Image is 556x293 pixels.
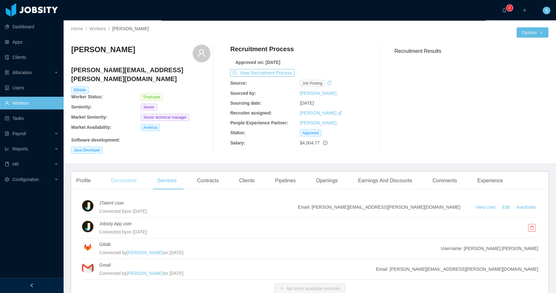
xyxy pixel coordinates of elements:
[300,140,319,145] span: $4,004.77
[127,209,147,214] span: on [DATE]
[5,81,58,94] a: icon: robotUsers
[141,114,189,121] span: Senior technical manager
[106,172,142,190] div: Documents
[230,91,256,96] b: Sourced by:
[5,51,58,64] a: icon: auditClients
[517,27,548,38] button: Optionsicon: down
[99,241,441,248] h4: Gitlab
[522,8,527,12] i: icon: plus
[127,229,147,234] span: on [DATE]
[230,70,294,75] a: icon: exportView Recruitment Process
[506,5,513,11] sup: 0
[152,172,182,190] div: Services
[234,172,260,190] div: Clients
[141,94,163,101] span: Employee
[163,250,184,255] span: on [DATE]
[300,80,325,87] span: job posting
[86,26,87,31] span: /
[5,147,9,151] i: icon: line-chart
[300,129,321,136] span: Approved
[81,199,94,212] img: xuEYf3yjHv8fpvZcyFcbvD4AAAAASUVORK5CYII=
[71,172,96,190] div: Profile
[545,7,548,14] span: S
[141,104,157,111] span: Senior
[353,172,417,190] div: Earnings And Discounts
[472,172,508,190] div: Experience
[81,241,94,254] img: 8dnlYIAAAAAAAAAAAAAAAAAAAAAAAAAAAAAAAAAAAAAAAAAAAAAAAAAAAAAAAAAAAAAAAAAAAAAAAAAAAAAAAAAAAAAAAAAAA...
[338,111,342,115] i: icon: edit
[99,199,298,206] h4: JTalent User
[71,26,83,31] a: Home
[12,146,28,151] span: Reports
[230,130,245,135] b: Status:
[235,60,280,65] b: Approved on: [DATE]
[99,271,127,276] span: Connected by
[300,101,314,106] span: [DATE]
[163,271,184,276] span: on [DATE]
[5,112,58,125] a: icon: profileTasks
[71,66,210,83] h4: [PERSON_NAME][EMAIL_ADDRESS][PERSON_NAME][DOMAIN_NAME]
[230,140,245,145] b: Salary:
[127,250,163,255] a: [PERSON_NAME]
[99,262,376,269] h4: Gmail
[99,250,127,255] span: Connected by
[192,172,224,190] div: Contracts
[270,172,301,190] div: Pipelines
[71,45,135,55] h3: [PERSON_NAME]
[528,224,536,232] button: icon: delete
[81,220,94,233] img: xuEYf3yjHv8fpvZcyFcbvD4AAAAASUVORK5CYII=
[99,209,127,214] span: Connected by
[298,204,460,211] span: Email: [PERSON_NAME][EMAIL_ADDRESS][PERSON_NAME][DOMAIN_NAME]
[230,45,294,53] h4: Recruitment Process
[395,47,548,55] h3: Recruitment Results
[71,115,107,120] b: Market Seniority:
[89,26,106,31] a: Workers
[311,172,343,190] div: Openings
[502,8,506,12] i: icon: bell
[5,177,9,182] i: icon: setting
[5,162,9,166] i: icon: book
[300,91,336,96] a: [PERSON_NAME]
[230,120,288,125] b: People Experience Partner:
[71,137,120,143] b: Software development :
[300,110,336,115] a: [PERSON_NAME]
[71,147,103,154] span: Java Developer
[5,20,58,33] a: icon: pie-chartDashboard
[441,245,538,252] span: Username: [PERSON_NAME].[PERSON_NAME]
[71,87,89,94] span: Billable
[71,125,112,130] b: Market Availability:
[323,141,327,145] span: info-circle
[99,229,127,234] span: Connected by
[230,101,261,106] b: Sourcing date:
[300,120,336,125] a: [PERSON_NAME]
[99,220,513,227] h4: Jobsity App user
[12,70,32,75] span: Allocation
[71,104,92,109] b: Seniority:
[230,80,247,86] b: Source:
[197,49,206,58] i: icon: user
[5,70,9,75] i: icon: solution
[517,205,536,210] span: Inactivate
[230,110,272,115] b: Recruiter assigned:
[502,205,511,210] a: Edit
[12,131,26,136] span: Payroll
[127,271,163,276] a: [PERSON_NAME]
[71,94,103,99] b: Worker Status:
[81,262,94,274] img: kuLOZPwjcRA5AEBSsMqJNr0YAABA0AAACBoAABA0AACCBgAABA0AgKABAABBAwAAggYAQNAAAICgAQAQNAAAIGgAAEDQAAAIG...
[112,26,149,31] span: [PERSON_NAME]
[5,36,58,48] a: icon: appstoreApps
[5,131,9,136] i: icon: file-protect
[230,69,294,77] button: icon: exportView Recruitment Process
[5,97,58,109] a: icon: userWorkers
[141,124,160,131] span: America
[376,266,538,273] span: Email: [PERSON_NAME][EMAIL_ADDRESS][PERSON_NAME][DOMAIN_NAME]
[427,172,462,190] div: Comments
[12,162,19,167] span: HR
[108,26,110,31] span: /
[476,205,497,210] a: View User
[327,81,332,85] i: icon: history
[12,177,39,182] span: Configuration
